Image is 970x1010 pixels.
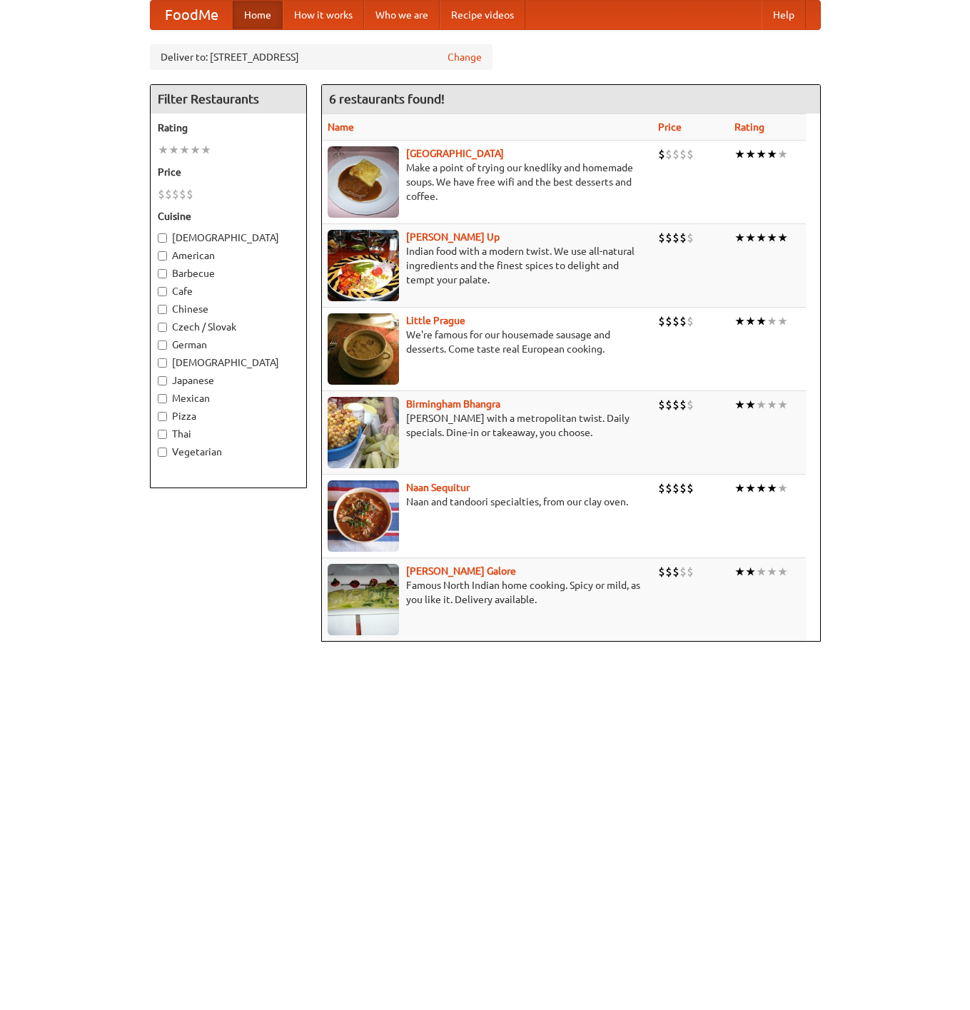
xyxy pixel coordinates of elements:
li: $ [687,230,694,246]
p: Famous North Indian home cooking. Spicy or mild, as you like it. Delivery available. [328,578,647,607]
li: ★ [767,230,777,246]
li: ★ [756,146,767,162]
li: $ [687,146,694,162]
li: $ [672,146,679,162]
label: Barbecue [158,266,299,281]
li: $ [658,480,665,496]
li: ★ [767,313,777,329]
li: ★ [767,397,777,413]
li: ★ [734,564,745,580]
label: Cafe [158,284,299,298]
li: $ [679,230,687,246]
li: $ [687,313,694,329]
h5: Rating [158,121,299,135]
li: $ [679,313,687,329]
li: ★ [745,230,756,246]
li: ★ [756,564,767,580]
a: Price [658,121,682,133]
input: Thai [158,430,167,439]
li: $ [665,230,672,246]
input: Cafe [158,287,167,296]
label: [DEMOGRAPHIC_DATA] [158,231,299,245]
a: Change [448,50,482,64]
a: How it works [283,1,364,29]
input: Barbecue [158,269,167,278]
li: $ [665,146,672,162]
input: Chinese [158,305,167,314]
li: $ [658,230,665,246]
li: ★ [745,146,756,162]
li: $ [665,564,672,580]
label: Pizza [158,409,299,423]
p: [PERSON_NAME] with a metropolitan twist. Daily specials. Dine-in or takeaway, you choose. [328,411,647,440]
p: We're famous for our housemade sausage and desserts. Come taste real European cooking. [328,328,647,356]
img: naansequitur.jpg [328,480,399,552]
li: $ [672,313,679,329]
li: ★ [777,564,788,580]
li: $ [679,397,687,413]
li: $ [672,480,679,496]
li: $ [179,186,186,202]
li: ★ [767,480,777,496]
li: ★ [777,230,788,246]
li: $ [687,480,694,496]
li: $ [679,146,687,162]
a: [PERSON_NAME] Up [406,231,500,243]
a: [PERSON_NAME] Galore [406,565,516,577]
label: Thai [158,427,299,441]
a: Little Prague [406,315,465,326]
p: Naan and tandoori specialties, from our clay oven. [328,495,647,509]
li: ★ [158,142,168,158]
input: Czech / Slovak [158,323,167,332]
li: $ [165,186,172,202]
li: $ [658,313,665,329]
li: ★ [777,397,788,413]
a: [GEOGRAPHIC_DATA] [406,148,504,159]
li: $ [687,564,694,580]
li: ★ [734,146,745,162]
a: Who we are [364,1,440,29]
li: ★ [745,480,756,496]
label: American [158,248,299,263]
li: ★ [745,564,756,580]
li: ★ [179,142,190,158]
input: [DEMOGRAPHIC_DATA] [158,233,167,243]
li: $ [687,397,694,413]
li: ★ [201,142,211,158]
li: $ [158,186,165,202]
h5: Cuisine [158,209,299,223]
p: Make a point of trying our knedlíky and homemade soups. We have free wifi and the best desserts a... [328,161,647,203]
label: German [158,338,299,352]
label: Chinese [158,302,299,316]
label: Japanese [158,373,299,388]
li: ★ [734,313,745,329]
label: [DEMOGRAPHIC_DATA] [158,355,299,370]
li: ★ [756,313,767,329]
li: $ [679,480,687,496]
ng-pluralize: 6 restaurants found! [329,92,445,106]
li: ★ [734,230,745,246]
h5: Price [158,165,299,179]
li: $ [172,186,179,202]
li: ★ [767,146,777,162]
label: Czech / Slovak [158,320,299,334]
li: ★ [756,480,767,496]
li: $ [665,480,672,496]
li: $ [658,564,665,580]
input: Mexican [158,394,167,403]
li: $ [672,564,679,580]
input: German [158,340,167,350]
li: ★ [734,397,745,413]
input: Pizza [158,412,167,421]
input: [DEMOGRAPHIC_DATA] [158,358,167,368]
li: $ [672,397,679,413]
label: Vegetarian [158,445,299,459]
li: ★ [767,564,777,580]
li: $ [658,397,665,413]
a: Naan Sequitur [406,482,470,493]
li: $ [672,230,679,246]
